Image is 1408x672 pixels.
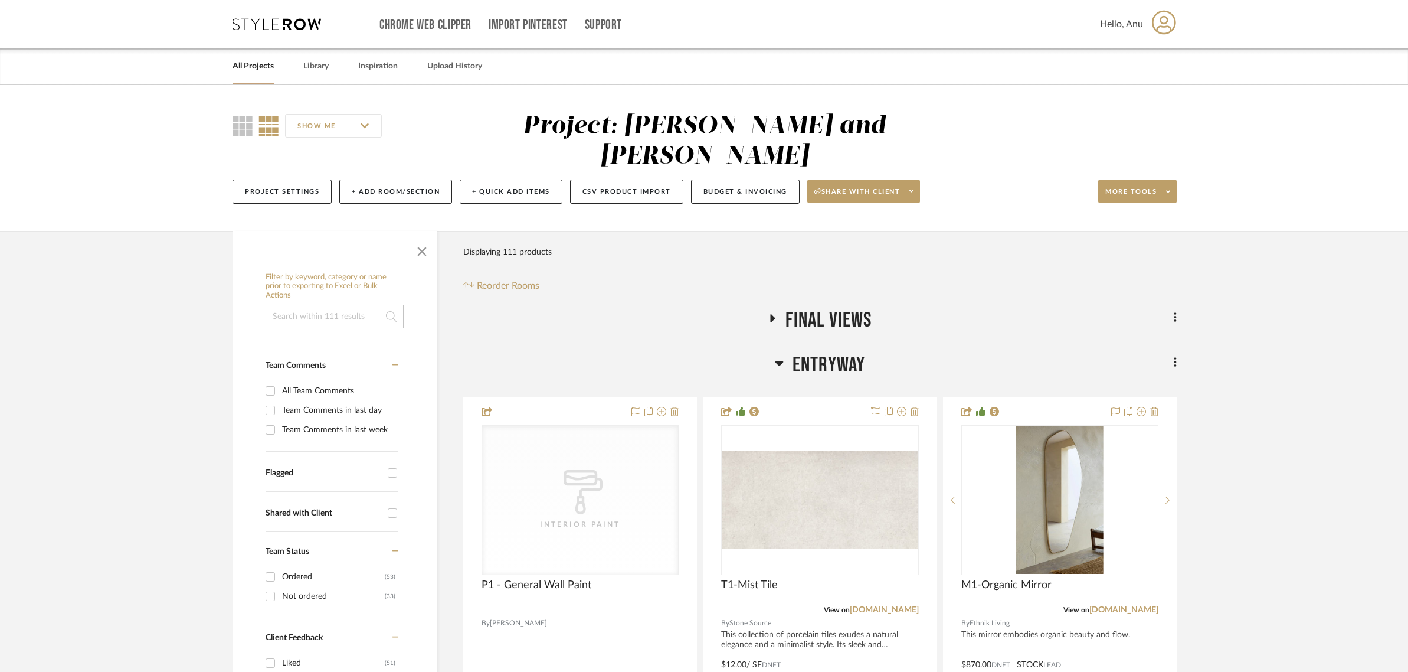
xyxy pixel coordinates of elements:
[266,634,323,642] span: Client Feedback
[793,353,866,378] span: Entryway
[521,518,639,530] div: Interior Paint
[460,180,562,204] button: + Quick Add Items
[282,401,395,420] div: Team Comments in last day
[962,426,1158,575] div: 0
[379,20,471,30] a: Chrome Web Clipper
[482,579,591,592] span: P1 - General Wall Paint
[721,618,729,629] span: By
[358,58,398,74] a: Inspiration
[824,606,850,614] span: View on
[1063,606,1089,614] span: View on
[427,58,482,74] a: Upload History
[233,180,332,204] button: Project Settings
[722,426,918,575] div: 0
[266,547,309,556] span: Team Status
[266,361,326,370] span: Team Comments
[463,279,539,293] button: Reorder Rooms
[570,180,683,204] button: CSV Product Import
[489,20,568,30] a: Import Pinterest
[1105,187,1157,205] span: More tools
[721,579,778,592] span: T1-Mist Tile
[814,187,901,205] span: Share with client
[282,567,385,586] div: Ordered
[729,618,771,629] span: Stone Source
[490,618,547,629] span: [PERSON_NAME]
[385,567,395,586] div: (53)
[266,273,404,301] h6: Filter by keyword, category or name prior to exporting to Excel or Bulk Actions
[1098,180,1177,203] button: More tools
[233,58,274,74] a: All Projects
[482,618,490,629] span: By
[463,240,552,264] div: Displaying 111 products
[585,20,622,30] a: Support
[482,426,678,575] div: 0
[410,237,434,261] button: Close
[970,618,1010,629] span: Ethnik Living
[266,508,382,518] div: Shared with Client
[523,114,886,169] div: Project: [PERSON_NAME] and [PERSON_NAME]
[722,451,917,549] img: T1-Mist Tile
[691,180,800,204] button: Budget & Invoicing
[785,308,872,333] span: Final Views
[807,180,921,203] button: Share with client
[282,587,385,606] div: Not ordered
[339,180,452,204] button: + Add Room/Section
[282,420,395,439] div: Team Comments in last week
[266,305,404,328] input: Search within 111 results
[1016,426,1104,574] img: M1-Organic Mirror
[1089,606,1158,614] a: [DOMAIN_NAME]
[1100,17,1143,31] span: Hello, Anu
[266,468,382,478] div: Flagged
[961,579,1052,592] span: M1-Organic Mirror
[477,279,539,293] span: Reorder Rooms
[961,618,970,629] span: By
[385,587,395,606] div: (33)
[282,381,395,400] div: All Team Comments
[850,606,919,614] a: [DOMAIN_NAME]
[303,58,329,74] a: Library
